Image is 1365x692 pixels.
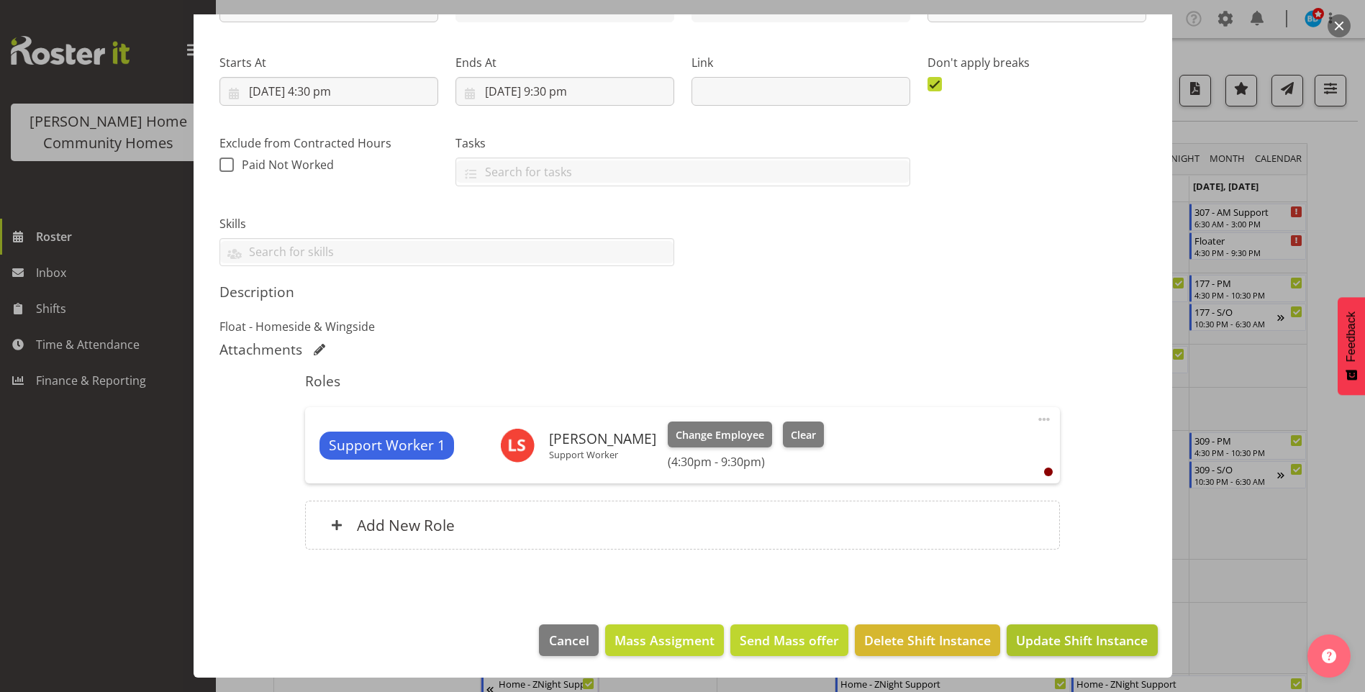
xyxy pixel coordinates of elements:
[1007,624,1157,656] button: Update Shift Instance
[668,455,823,469] h6: (4:30pm - 9:30pm)
[455,135,910,152] label: Tasks
[676,427,764,443] span: Change Employee
[500,428,535,463] img: liezl-sanchez10532.jpg
[219,341,302,358] h5: Attachments
[220,241,674,263] input: Search for skills
[730,624,848,656] button: Send Mass offer
[455,54,674,71] label: Ends At
[219,215,674,232] label: Skills
[791,427,816,443] span: Clear
[855,624,1000,656] button: Delete Shift Instance
[1016,631,1148,650] span: Update Shift Instance
[740,631,839,650] span: Send Mass offer
[455,77,674,106] input: Click to select...
[615,631,715,650] span: Mass Assigment
[691,54,910,71] label: Link
[219,318,1146,335] p: Float - Homeside & Wingside
[549,431,656,447] h6: [PERSON_NAME]
[219,283,1146,301] h5: Description
[549,449,656,460] p: Support Worker
[549,631,589,650] span: Cancel
[1044,468,1053,476] div: User is clocked out
[864,631,991,650] span: Delete Shift Instance
[1345,311,1358,362] span: Feedback
[219,135,438,152] label: Exclude from Contracted Hours
[219,54,438,71] label: Starts At
[329,435,445,456] span: Support Worker 1
[668,422,772,447] button: Change Employee
[928,54,1146,71] label: Don't apply breaks
[357,516,455,534] h6: Add New Role
[1338,297,1365,395] button: Feedback - Show survey
[456,160,910,183] input: Search for tasks
[783,422,824,447] button: Clear
[1322,649,1336,663] img: help-xxl-2.png
[305,373,1060,390] h5: Roles
[242,157,334,173] span: Paid Not Worked
[605,624,724,656] button: Mass Assigment
[539,624,598,656] button: Cancel
[219,77,438,106] input: Click to select...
